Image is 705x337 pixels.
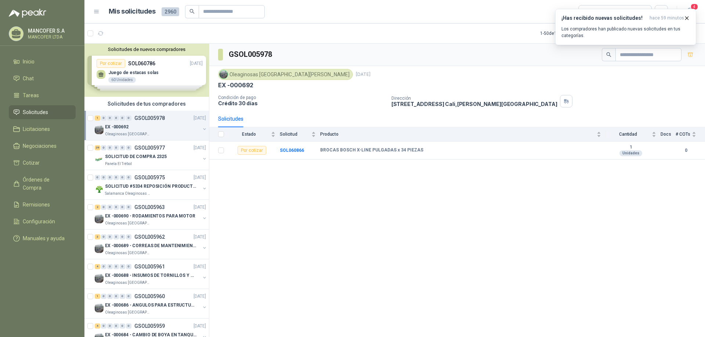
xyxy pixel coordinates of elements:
div: 0 [101,323,106,329]
div: 2 [95,205,100,210]
div: 0 [120,205,125,210]
th: Cantidad [605,127,661,142]
a: 39 0 0 0 0 0 GSOL005977[DATE] Company LogoSOLICITUD DE COMPRA 2325Panela El Trébol [95,143,207,167]
h3: GSOL005978 [229,49,273,60]
div: 0 [120,323,125,329]
img: Company Logo [95,244,104,253]
span: Negociaciones [23,142,57,150]
div: Oleaginosas [GEOGRAPHIC_DATA][PERSON_NAME] [218,69,353,80]
a: Remisiones [9,198,76,212]
p: [DATE] [194,234,206,241]
img: Company Logo [95,125,104,134]
th: # COTs [676,127,705,142]
div: 0 [126,294,131,299]
div: 0 [107,234,113,239]
p: GSOL005960 [134,294,165,299]
img: Company Logo [95,185,104,194]
a: Cotizar [9,156,76,170]
span: Tareas [23,91,39,99]
p: [DATE] [194,323,206,330]
div: 0 [101,294,106,299]
p: MANCOFER S.A [28,28,74,33]
span: Solicitud [280,132,310,137]
div: 0 [120,145,125,150]
span: # COTs [676,132,690,137]
p: [DATE] [194,174,206,181]
div: 0 [113,294,119,299]
div: Por cotizar [238,146,266,155]
div: 0 [107,175,113,180]
p: [DATE] [194,144,206,151]
div: 0 [101,234,106,239]
span: search [189,9,195,14]
div: 0 [113,205,119,210]
p: GSOL005963 [134,205,165,210]
a: Órdenes de Compra [9,173,76,195]
img: Company Logo [95,215,104,223]
th: Estado [228,127,280,142]
p: Oleaginosas [GEOGRAPHIC_DATA][PERSON_NAME] [105,250,151,256]
p: EX -000688 - INSUMOS DE TORNILLOS Y TUERCAS [105,272,196,279]
b: BROCAS BOSCH X-LINE PULGADAS x 34 PIEZAS [320,147,423,153]
p: GSOL005975 [134,175,165,180]
span: Configuración [23,217,55,226]
th: Solicitud [280,127,320,142]
div: Solicitudes de nuevos compradoresPor cotizarSOL060786[DATE] Juego de estacas solas60 UnidadesPor ... [84,44,209,97]
div: 1 [95,116,100,121]
div: 0 [126,234,131,239]
div: 0 [101,145,106,150]
a: Tareas [9,88,76,102]
p: GSOL005978 [134,116,165,121]
div: 0 [126,116,131,121]
b: SOL060866 [280,148,304,153]
div: 0 [120,294,125,299]
p: EX -000689 - CORREAS DE MANTENIMIENTO [105,242,196,249]
p: EX -000686 - ANGULOS PARA ESTRUCTURAS DE FOSA DE L [105,302,196,309]
span: 2960 [162,7,179,16]
div: 0 [120,116,125,121]
span: Remisiones [23,201,50,209]
div: 0 [113,175,119,180]
div: 0 [126,264,131,269]
p: Oleaginosas [GEOGRAPHIC_DATA][PERSON_NAME] [105,309,151,315]
div: 1 - 50 de 1579 [540,28,588,39]
img: Company Logo [95,274,104,283]
div: 0 [126,175,131,180]
div: 0 [113,234,119,239]
div: 0 [107,116,113,121]
div: 0 [126,323,131,329]
div: 0 [120,264,125,269]
span: 4 [690,3,698,10]
div: 0 [120,234,125,239]
div: 0 [107,323,113,329]
h1: Mis solicitudes [109,6,156,17]
a: Inicio [9,55,76,69]
span: Inicio [23,58,35,66]
div: 0 [120,175,125,180]
img: Company Logo [220,70,228,78]
div: 0 [107,294,113,299]
th: Producto [320,127,605,142]
div: 0 [107,145,113,150]
div: 0 [126,205,131,210]
span: search [606,52,611,57]
div: 0 [113,264,119,269]
p: GSOL005959 [134,323,165,329]
div: Todas [583,8,599,16]
p: SOLICITUD #5334 REPOSICIÓN PRODUCTOS [105,183,196,190]
div: 0 [101,116,106,121]
a: 2 0 0 0 0 0 GSOL005963[DATE] Company LogoEX -000690 - RODAMIENTOS PARA MOTOROleaginosas [GEOGRAPH... [95,203,207,226]
div: 0 [126,145,131,150]
div: 0 [95,175,100,180]
span: Manuales y ayuda [23,234,65,242]
a: Chat [9,72,76,85]
p: Crédito 30 días [218,100,386,106]
span: Solicitudes [23,108,48,116]
a: 4 0 0 0 0 0 GSOL005961[DATE] Company LogoEX -000688 - INSUMOS DE TORNILLOS Y TUERCASOleaginosas [... [95,262,207,286]
p: SOLICITUD DE COMPRA 2325 [105,153,167,160]
div: 0 [101,205,106,210]
p: MANCOFER LTDA [28,35,74,39]
img: Company Logo [95,155,104,164]
div: 39 [95,145,100,150]
div: 0 [113,323,119,329]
